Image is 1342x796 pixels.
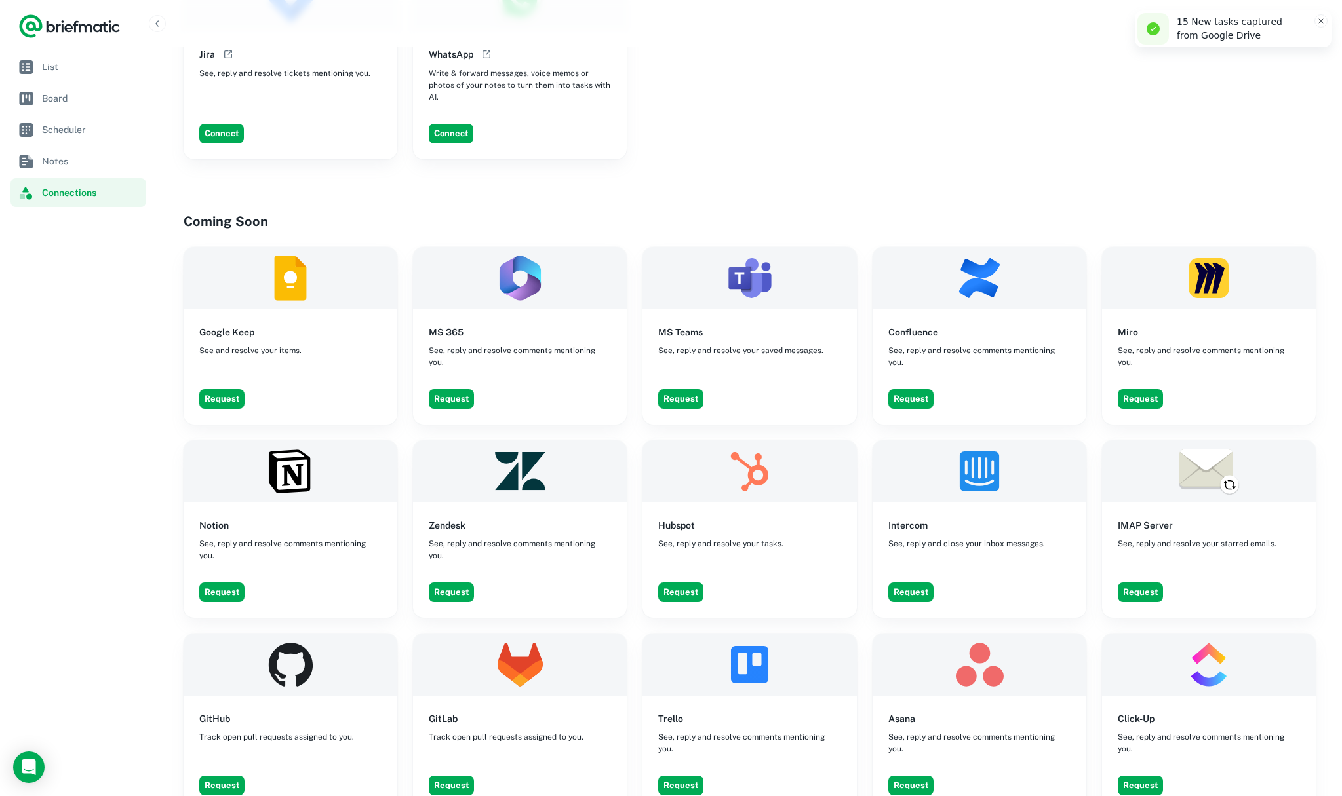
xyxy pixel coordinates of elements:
[429,731,583,743] span: Track open pull requests assigned to you.
[42,154,141,168] span: Notes
[184,247,397,309] img: Google Keep
[429,538,611,561] span: See, reply and resolve comments mentioning you.
[413,440,627,502] img: Zendesk
[888,389,934,409] button: Request
[184,634,397,696] img: GitHub
[429,345,611,368] span: See, reply and resolve comments mentioning you.
[429,47,473,62] h6: WhatsApp
[199,538,382,561] span: See, reply and resolve comments mentioning you.
[42,185,141,200] span: Connections
[199,711,230,726] h6: GitHub
[10,84,146,113] a: Board
[658,325,703,339] h6: MS Teams
[42,60,141,74] span: List
[429,518,465,533] h6: Zendesk
[873,440,1086,502] img: Intercom
[658,731,840,755] span: See, reply and resolve comments mentioning you.
[10,147,146,176] a: Notes
[658,711,683,726] h6: Trello
[888,582,934,602] button: Request
[429,325,464,339] h6: MS 365
[888,731,1071,755] span: See, reply and resolve comments mentioning you.
[888,518,928,533] h6: Intercom
[413,247,627,309] img: MS 365
[658,389,703,409] button: Request
[658,345,823,356] span: See, reply and resolve your saved messages.
[1118,518,1173,533] h6: IMAP Server
[10,178,146,207] a: Connections
[1118,582,1163,602] button: Request
[184,212,1316,231] h4: Coming Soon
[1118,538,1276,550] span: See, reply and resolve your starred emails.
[429,67,611,103] span: Write & forward messages, voice memos or photos of your notes to turn them into tasks with AI.
[429,776,474,795] button: Request
[199,345,302,356] span: See and resolve your items.
[42,91,141,105] span: Board
[199,518,229,533] h6: Notion
[1118,389,1163,409] button: Request
[1102,440,1316,502] img: IMAP Server
[1118,711,1155,726] h6: Click-Up
[873,634,1086,696] img: Asana
[18,13,121,39] a: Logo
[429,124,473,143] button: Connect
[10,52,146,81] a: List
[199,47,215,62] h6: Jira
[13,751,45,783] div: Open Intercom Messenger
[413,634,627,696] img: GitLab
[184,440,397,502] img: Notion
[199,731,354,743] span: Track open pull requests assigned to you.
[1314,14,1328,28] button: Close toast
[220,47,236,62] button: Open help documentation
[888,538,1045,550] span: See, reply and close your inbox messages.
[658,582,703,602] button: Request
[1118,776,1163,795] button: Request
[199,582,245,602] button: Request
[42,123,141,137] span: Scheduler
[199,389,245,409] button: Request
[888,325,938,339] h6: Confluence
[658,538,783,550] span: See, reply and resolve your tasks.
[658,518,695,533] h6: Hubspot
[199,325,254,339] h6: Google Keep
[888,776,934,795] button: Request
[1118,731,1300,755] span: See, reply and resolve comments mentioning you.
[199,124,244,143] button: Connect
[642,634,856,696] img: Trello
[199,776,245,795] button: Request
[642,247,856,309] img: MS Teams
[1177,15,1305,43] div: 15 New tasks captured from Google Drive
[1102,247,1316,309] img: Miro
[888,345,1071,368] span: See, reply and resolve comments mentioning you.
[873,247,1086,309] img: Confluence
[1118,345,1300,368] span: See, reply and resolve comments mentioning you.
[10,115,146,144] a: Scheduler
[888,711,915,726] h6: Asana
[199,67,370,79] span: See, reply and resolve tickets mentioning you.
[479,47,494,62] button: Open help documentation
[429,582,474,602] button: Request
[1118,325,1138,339] h6: Miro
[1102,634,1316,696] img: Click-Up
[429,389,474,409] button: Request
[429,711,458,726] h6: GitLab
[642,440,856,502] img: Hubspot
[658,776,703,795] button: Request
